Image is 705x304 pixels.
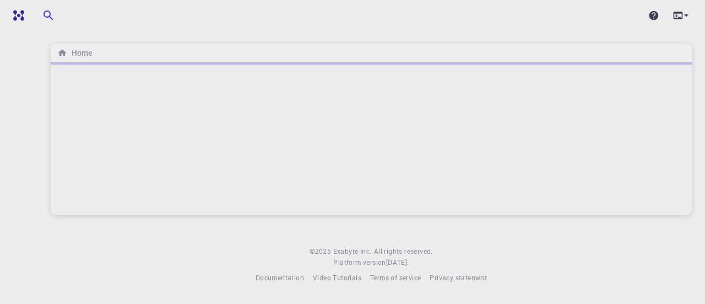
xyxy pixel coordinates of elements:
span: Exabyte Inc. [333,247,372,255]
a: [DATE]. [386,257,409,268]
a: Exabyte Inc. [333,246,372,257]
a: Documentation [256,273,304,284]
span: [DATE] . [386,258,409,266]
span: Documentation [256,273,304,282]
span: Video Tutorials [313,273,361,282]
nav: breadcrumb [55,47,94,59]
span: © 2025 [310,246,333,257]
img: logo [9,10,24,21]
span: Privacy statement [430,273,487,282]
a: Video Tutorials [313,273,361,284]
a: Terms of service [370,273,421,284]
h6: Home [67,47,92,59]
span: All rights reserved. [374,246,433,257]
span: Terms of service [370,273,421,282]
a: Privacy statement [430,273,487,284]
span: Platform version [333,257,386,268]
